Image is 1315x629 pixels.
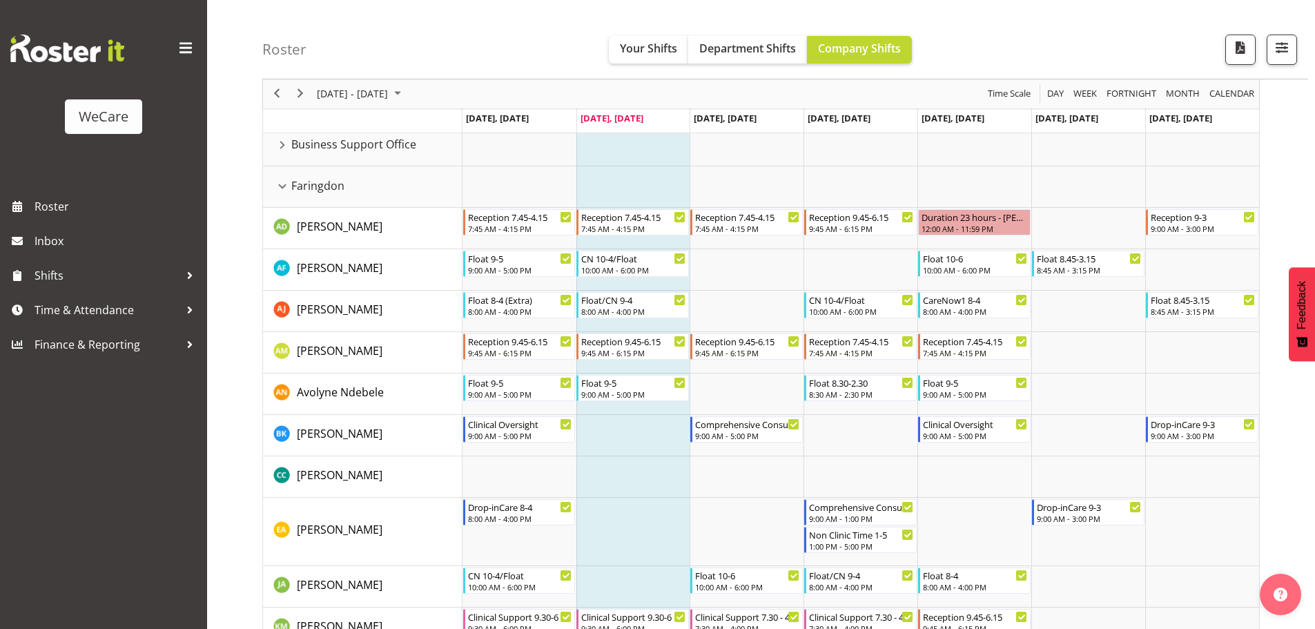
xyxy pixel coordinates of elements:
[576,375,689,401] div: Avolyne Ndebele"s event - Float 9-5 Begin From Tuesday, September 30, 2025 at 9:00:00 AM GMT+13:0...
[263,374,462,415] td: Avolyne Ndebele resource
[289,79,312,108] div: next period
[576,292,689,318] div: Amy Johannsen"s event - Float/CN 9-4 Begin From Tuesday, September 30, 2025 at 8:00:00 AM GMT+13:...
[297,425,382,442] a: [PERSON_NAME]
[1296,281,1308,329] span: Feedback
[581,251,685,265] div: CN 10-4/Float
[1208,86,1256,103] span: calendar
[688,36,807,64] button: Department Shifts
[809,210,913,224] div: Reception 9.45-6.15
[690,568,803,594] div: Jane Arps"s event - Float 10-6 Begin From Wednesday, October 1, 2025 at 10:00:00 AM GMT+13:00 End...
[463,209,576,235] div: Aleea Devenport"s event - Reception 7.45-4.15 Begin From Monday, September 29, 2025 at 7:45:00 AM...
[291,86,310,103] button: Next
[923,264,1027,275] div: 10:00 AM - 6:00 PM
[1146,292,1258,318] div: Amy Johannsen"s event - Float 8.45-3.15 Begin From Sunday, October 5, 2025 at 8:45:00 AM GMT+13:0...
[918,292,1031,318] div: Amy Johannsen"s event - CareNow1 8-4 Begin From Friday, October 3, 2025 at 8:00:00 AM GMT+13:00 E...
[463,499,576,525] div: Ena Advincula"s event - Drop-inCare 8-4 Begin From Monday, September 29, 2025 at 8:00:00 AM GMT+1...
[463,416,576,443] div: Brian Ko"s event - Clinical Oversight Begin From Monday, September 29, 2025 at 9:00:00 AM GMT+13:...
[1037,251,1141,265] div: Float 8.45-3.15
[315,86,389,103] span: [DATE] - [DATE]
[918,375,1031,401] div: Avolyne Ndebele"s event - Float 9-5 Begin From Friday, October 3, 2025 at 9:00:00 AM GMT+13:00 En...
[809,528,913,541] div: Non Clinic Time 1-5
[923,251,1027,265] div: Float 10-6
[918,568,1031,594] div: Jane Arps"s event - Float 8-4 Begin From Friday, October 3, 2025 at 8:00:00 AM GMT+13:00 Ends At ...
[923,417,1027,431] div: Clinical Oversight
[468,306,572,317] div: 8:00 AM - 4:00 PM
[463,375,576,401] div: Avolyne Ndebele"s event - Float 9-5 Begin From Monday, September 29, 2025 at 9:00:00 AM GMT+13:00...
[804,527,917,553] div: Ena Advincula"s event - Non Clinic Time 1-5 Begin From Thursday, October 2, 2025 at 1:00:00 PM GM...
[263,291,462,332] td: Amy Johannsen resource
[581,610,685,623] div: Clinical Support 9.30-6
[581,223,685,234] div: 7:45 AM - 4:15 PM
[79,106,128,127] div: WeCare
[986,86,1033,103] button: Time Scale
[923,581,1027,592] div: 8:00 AM - 4:00 PM
[1037,500,1141,514] div: Drop-inCare 9-3
[1164,86,1202,103] button: Timeline Month
[468,610,572,623] div: Clinical Support 9.30-6
[10,35,124,62] img: Rosterit website logo
[297,521,382,538] a: [PERSON_NAME]
[297,343,382,358] span: [PERSON_NAME]
[581,334,685,348] div: Reception 9.45-6.15
[468,500,572,514] div: Drop-inCare 8-4
[809,293,913,307] div: CN 10-4/Float
[35,196,200,217] span: Roster
[809,568,913,582] div: Float/CN 9-4
[463,251,576,277] div: Alex Ferguson"s event - Float 9-5 Begin From Monday, September 29, 2025 at 9:00:00 AM GMT+13:00 E...
[581,376,685,389] div: Float 9-5
[690,209,803,235] div: Aleea Devenport"s event - Reception 7.45-4.15 Begin From Wednesday, October 1, 2025 at 7:45:00 AM...
[297,302,382,317] span: [PERSON_NAME]
[1149,112,1212,124] span: [DATE], [DATE]
[463,568,576,594] div: Jane Arps"s event - CN 10-4/Float Begin From Monday, September 29, 2025 at 10:00:00 AM GMT+13:00 ...
[263,249,462,291] td: Alex Ferguson resource
[695,223,799,234] div: 7:45 AM - 4:15 PM
[581,347,685,358] div: 9:45 AM - 6:15 PM
[1035,112,1098,124] span: [DATE], [DATE]
[268,86,286,103] button: Previous
[809,223,913,234] div: 9:45 AM - 6:15 PM
[35,265,179,286] span: Shifts
[581,306,685,317] div: 8:00 AM - 4:00 PM
[263,208,462,249] td: Aleea Devenport resource
[1071,86,1100,103] button: Timeline Week
[695,210,799,224] div: Reception 7.45-4.15
[809,306,913,317] div: 10:00 AM - 6:00 PM
[807,36,912,64] button: Company Shifts
[695,581,799,592] div: 10:00 AM - 6:00 PM
[1046,86,1065,103] span: Day
[35,334,179,355] span: Finance & Reporting
[35,231,200,251] span: Inbox
[695,417,799,431] div: Comprehensive Consult 9-5
[263,456,462,498] td: Charlotte Courtney resource
[808,112,870,124] span: [DATE], [DATE]
[297,219,382,234] span: [PERSON_NAME]
[297,342,382,359] a: [PERSON_NAME]
[923,389,1027,400] div: 9:00 AM - 5:00 PM
[1146,416,1258,443] div: Brian Ko"s event - Drop-inCare 9-3 Begin From Sunday, October 5, 2025 at 9:00:00 AM GMT+13:00 End...
[809,347,913,358] div: 7:45 AM - 4:15 PM
[297,260,382,276] a: [PERSON_NAME]
[809,389,913,400] div: 8:30 AM - 2:30 PM
[690,333,803,360] div: Antonia Mao"s event - Reception 9.45-6.15 Begin From Wednesday, October 1, 2025 at 9:45:00 AM GMT...
[1151,210,1255,224] div: Reception 9-3
[468,264,572,275] div: 9:00 AM - 5:00 PM
[297,522,382,537] span: [PERSON_NAME]
[918,416,1031,443] div: Brian Ko"s event - Clinical Oversight Begin From Friday, October 3, 2025 at 9:00:00 AM GMT+13:00 ...
[581,293,685,307] div: Float/CN 9-4
[1274,588,1287,601] img: help-xxl-2.png
[468,210,572,224] div: Reception 7.45-4.15
[468,223,572,234] div: 7:45 AM - 4:15 PM
[1207,86,1257,103] button: Month
[297,301,382,318] a: [PERSON_NAME]
[918,209,1031,235] div: Aleea Devenport"s event - Duration 23 hours - Aleea Devenport Begin From Friday, October 3, 2025 ...
[1032,251,1144,277] div: Alex Ferguson"s event - Float 8.45-3.15 Begin From Saturday, October 4, 2025 at 8:45:00 AM GMT+13...
[694,112,757,124] span: [DATE], [DATE]
[576,333,689,360] div: Antonia Mao"s event - Reception 9.45-6.15 Begin From Tuesday, September 30, 2025 at 9:45:00 AM GM...
[804,292,917,318] div: Amy Johannsen"s event - CN 10-4/Float Begin From Thursday, October 2, 2025 at 10:00:00 AM GMT+13:...
[297,384,384,400] a: Avolyne Ndebele
[818,41,901,56] span: Company Shifts
[1032,499,1144,525] div: Ena Advincula"s event - Drop-inCare 9-3 Begin From Saturday, October 4, 2025 at 9:00:00 AM GMT+13...
[297,577,382,592] span: [PERSON_NAME]
[315,86,407,103] button: September 2025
